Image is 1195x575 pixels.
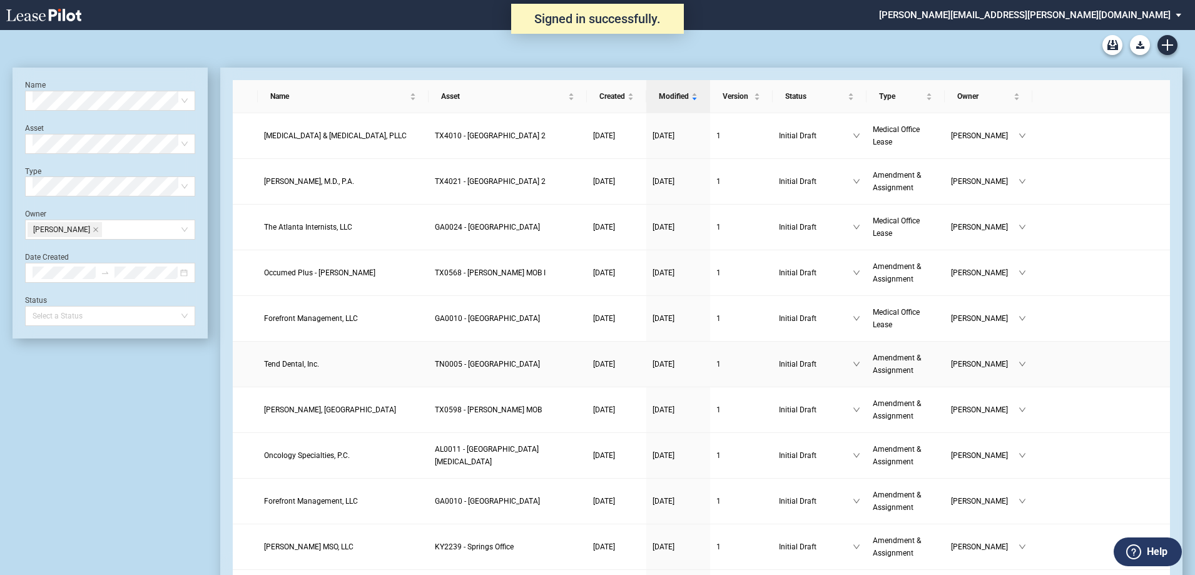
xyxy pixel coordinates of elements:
[873,354,921,375] span: Amendment & Assignment
[853,269,860,277] span: down
[264,221,423,233] a: The Atlanta Internists, LLC
[435,314,540,323] span: GA0010 - Peachtree Dunwoody Medical Center
[28,222,102,237] span: Heather Puckette
[716,358,766,370] a: 1
[1126,35,1154,55] md-menu: Download Blank Form List
[653,131,674,140] span: [DATE]
[653,221,704,233] a: [DATE]
[264,405,396,414] span: Terrence Anderson, MD
[716,221,766,233] a: 1
[435,495,581,507] a: GA0010 - [GEOGRAPHIC_DATA]
[716,405,721,414] span: 1
[1019,315,1026,322] span: down
[270,90,408,103] span: Name
[873,489,938,514] a: Amendment & Assignment
[653,449,704,462] a: [DATE]
[25,124,44,133] label: Asset
[511,4,684,34] div: Signed in successfully.
[779,404,853,416] span: Initial Draft
[429,80,587,113] th: Asset
[1019,223,1026,231] span: down
[653,497,674,506] span: [DATE]
[853,132,860,140] span: down
[779,541,853,553] span: Initial Draft
[1019,543,1026,551] span: down
[593,497,615,506] span: [DATE]
[653,268,674,277] span: [DATE]
[435,268,546,277] span: TX0568 - McKinney MOB I
[1019,360,1026,368] span: down
[716,314,721,323] span: 1
[853,315,860,322] span: down
[435,443,581,468] a: AL0011 - [GEOGRAPHIC_DATA][MEDICAL_DATA]
[716,404,766,416] a: 1
[593,175,640,188] a: [DATE]
[264,497,358,506] span: Forefront Management, LLC
[653,312,704,325] a: [DATE]
[593,360,615,369] span: [DATE]
[25,167,41,176] label: Type
[653,358,704,370] a: [DATE]
[593,312,640,325] a: [DATE]
[951,221,1019,233] span: [PERSON_NAME]
[653,542,674,551] span: [DATE]
[951,312,1019,325] span: [PERSON_NAME]
[593,542,615,551] span: [DATE]
[716,497,721,506] span: 1
[716,131,721,140] span: 1
[93,226,99,233] span: close
[593,495,640,507] a: [DATE]
[593,223,615,232] span: [DATE]
[653,541,704,553] a: [DATE]
[593,130,640,142] a: [DATE]
[264,541,423,553] a: [PERSON_NAME] MSO, LLC
[716,542,721,551] span: 1
[653,130,704,142] a: [DATE]
[653,223,674,232] span: [DATE]
[873,169,938,194] a: Amendment & Assignment
[873,443,938,468] a: Amendment & Assignment
[951,541,1019,553] span: [PERSON_NAME]
[873,491,921,512] span: Amendment & Assignment
[593,177,615,186] span: [DATE]
[785,90,845,103] span: Status
[873,216,920,238] span: Medical Office Lease
[593,221,640,233] a: [DATE]
[258,80,429,113] th: Name
[951,175,1019,188] span: [PERSON_NAME]
[779,449,853,462] span: Initial Draft
[101,268,109,277] span: to
[853,223,860,231] span: down
[435,405,542,414] span: TX0598 - Sugarland MOB
[264,175,423,188] a: [PERSON_NAME], M.D., P.A.
[264,177,354,186] span: Aurora Gonzalez, M.D., P.A.
[853,543,860,551] span: down
[951,358,1019,370] span: [PERSON_NAME]
[873,215,938,240] a: Medical Office Lease
[1019,497,1026,505] span: down
[653,404,704,416] a: [DATE]
[716,541,766,553] a: 1
[773,80,867,113] th: Status
[653,495,704,507] a: [DATE]
[716,268,721,277] span: 1
[716,267,766,279] a: 1
[951,495,1019,507] span: [PERSON_NAME]
[1157,35,1177,55] a: Create new document
[25,296,47,305] label: Status
[723,90,751,103] span: Version
[25,81,46,89] label: Name
[264,451,350,460] span: Oncology Specialties, P.C.
[653,314,674,323] span: [DATE]
[945,80,1032,113] th: Owner
[957,90,1011,103] span: Owner
[716,495,766,507] a: 1
[716,130,766,142] a: 1
[873,306,938,331] a: Medical Office Lease
[593,314,615,323] span: [DATE]
[779,221,853,233] span: Initial Draft
[1019,406,1026,414] span: down
[653,175,704,188] a: [DATE]
[435,445,539,466] span: AL0011 - Clearview Cancer Institute
[435,358,581,370] a: TN0005 - [GEOGRAPHIC_DATA]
